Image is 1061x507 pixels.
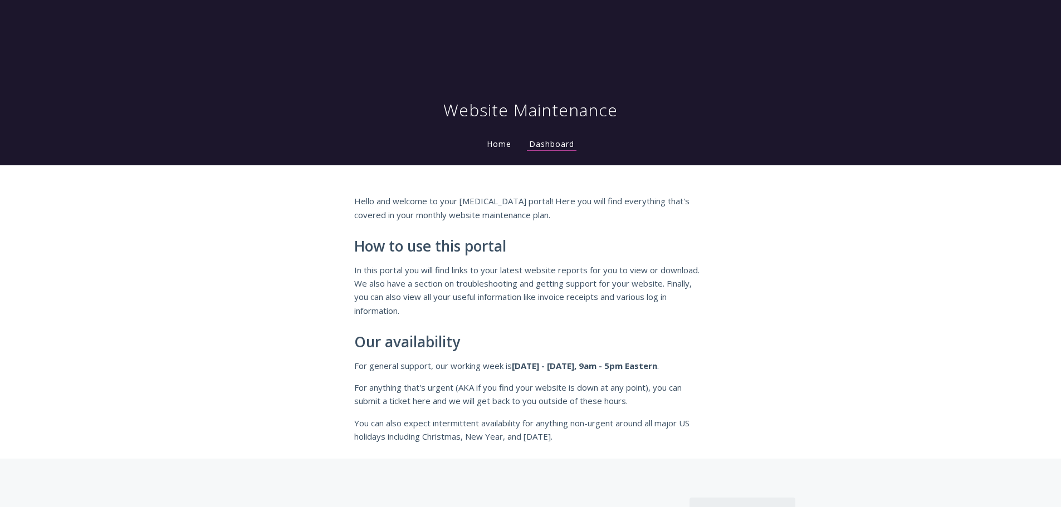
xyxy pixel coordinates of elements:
[443,99,618,121] h1: Website Maintenance
[354,359,707,372] p: For general support, our working week is .
[485,139,514,149] a: Home
[354,263,707,318] p: In this portal you will find links to your latest website reports for you to view or download. We...
[354,194,707,221] p: Hello and welcome to your [MEDICAL_DATA] portal! Here you will find everything that's covered in ...
[354,416,707,444] p: You can also expect intermittent availability for anything non-urgent around all major US holiday...
[354,334,707,351] h2: Our availability
[512,360,657,371] strong: [DATE] - [DATE], 9am - 5pm Eastern
[354,381,707,408] p: For anything that's urgent (AKA if you find your website is down at any point), you can submit a ...
[527,139,576,151] a: Dashboard
[354,238,707,255] h2: How to use this portal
